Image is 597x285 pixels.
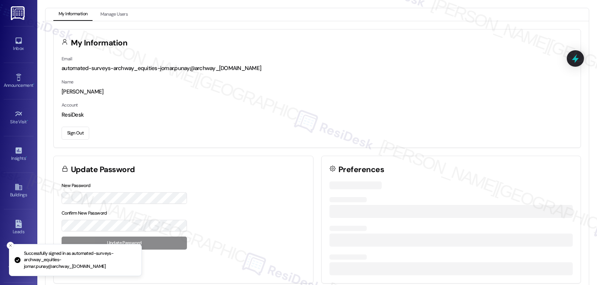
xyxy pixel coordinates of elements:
[4,34,34,54] a: Inbox
[7,242,14,249] button: Close toast
[4,108,34,128] a: Site Visit •
[27,118,28,123] span: •
[62,111,573,119] div: ResiDesk
[62,183,91,189] label: New Password
[62,210,107,216] label: Confirm New Password
[338,166,384,174] h3: Preferences
[62,56,72,62] label: Email
[4,254,34,274] a: Templates •
[4,181,34,201] a: Buildings
[4,144,34,164] a: Insights •
[62,64,573,72] div: automated-surveys-archway_equities-jomar.punay@archway_[DOMAIN_NAME]
[62,88,573,96] div: [PERSON_NAME]
[71,39,128,47] h3: My Information
[71,166,135,174] h3: Update Password
[24,250,135,270] p: Successfully signed in as automated-surveys-archway_equities-jomar.punay@archway_[DOMAIN_NAME]
[62,102,78,108] label: Account
[4,218,34,238] a: Leads
[26,155,27,160] span: •
[53,8,93,21] button: My Information
[11,6,26,20] img: ResiDesk Logo
[62,127,89,140] button: Sign Out
[62,79,74,85] label: Name
[33,82,34,87] span: •
[95,8,133,21] button: Manage Users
